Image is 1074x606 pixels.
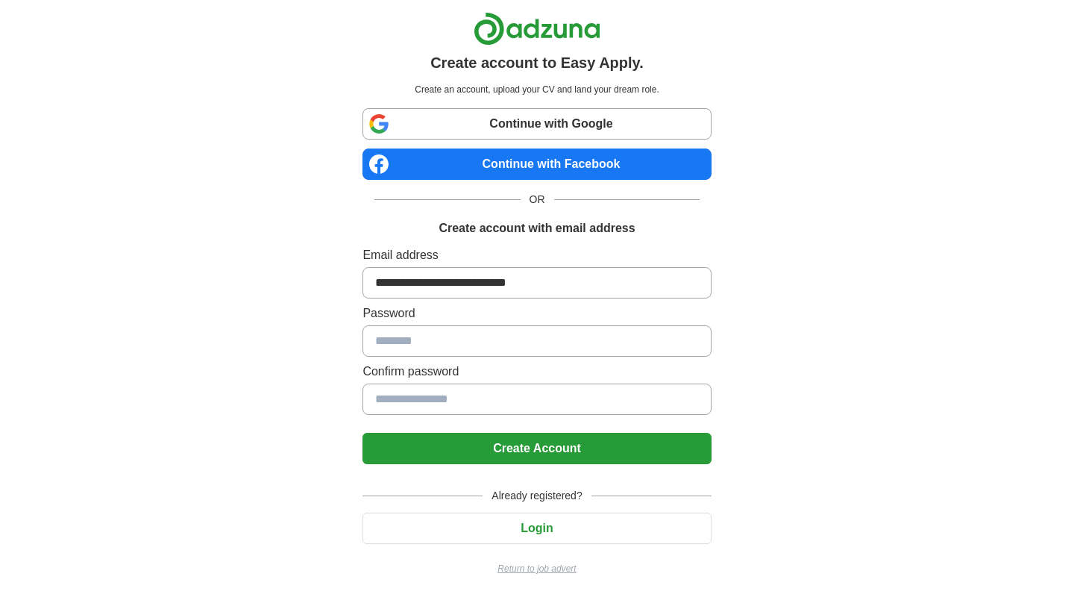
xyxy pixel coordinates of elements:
label: Email address [362,246,711,264]
a: Continue with Google [362,108,711,140]
a: Return to job advert [362,562,711,575]
h1: Create account with email address [439,219,635,237]
h1: Create account to Easy Apply. [430,51,644,74]
span: OR [521,192,554,207]
label: Confirm password [362,363,711,381]
button: Login [362,513,711,544]
a: Continue with Facebook [362,149,711,180]
label: Password [362,304,711,322]
span: Already registered? [483,488,591,504]
img: Adzuna logo [474,12,600,46]
p: Create an account, upload your CV and land your dream role. [365,83,708,96]
button: Create Account [362,433,711,464]
a: Login [362,522,711,534]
